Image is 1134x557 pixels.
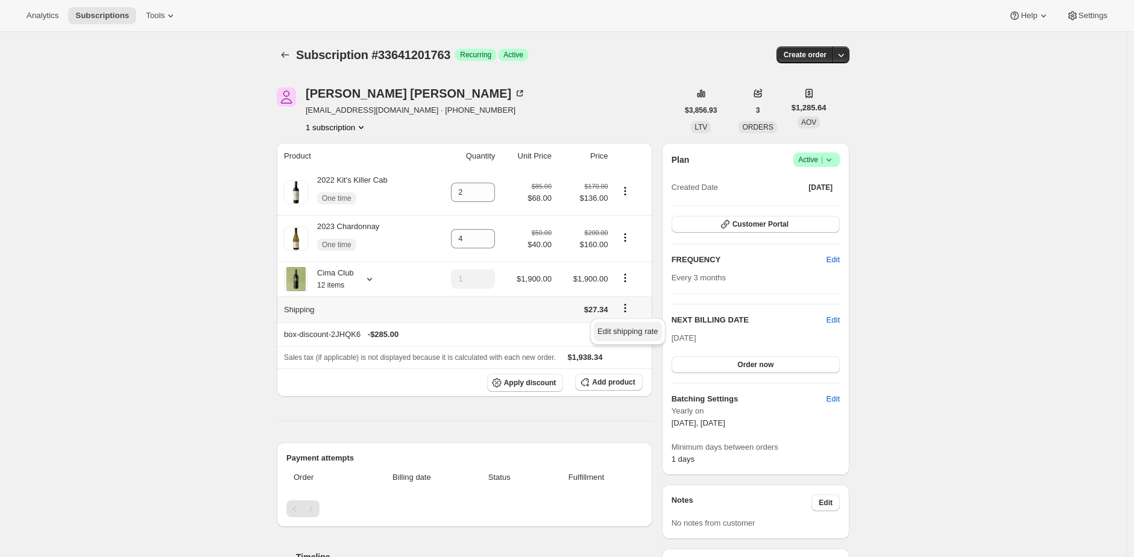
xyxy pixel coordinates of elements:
[284,227,308,251] img: product img
[819,250,847,269] button: Edit
[468,471,530,483] span: Status
[672,441,840,453] span: Minimum days between orders
[594,322,661,341] button: Edit shipping rate
[1001,7,1056,24] button: Help
[737,360,773,370] span: Order now
[732,219,789,229] span: Customer Portal
[308,221,379,257] div: 2023 Chardonnay
[584,183,608,190] small: $170.00
[776,46,834,63] button: Create order
[306,104,526,116] span: [EMAIL_ADDRESS][DOMAIN_NAME] · [PHONE_NUMBER]
[819,498,833,508] span: Edit
[798,154,835,166] span: Active
[756,105,760,115] span: 3
[528,192,552,204] span: $68.00
[616,231,635,244] button: Product actions
[672,154,690,166] h2: Plan
[487,374,564,392] button: Apply discount
[68,7,136,24] button: Subscriptions
[616,271,635,285] button: Product actions
[1021,11,1037,20] span: Help
[555,143,612,169] th: Price
[821,155,823,165] span: |
[808,183,833,192] span: [DATE]
[672,418,725,427] span: [DATE], [DATE]
[532,183,552,190] small: $85.00
[568,353,603,362] span: $1,938.34
[784,50,827,60] span: Create order
[499,143,555,169] th: Unit Price
[504,378,556,388] span: Apply discount
[296,48,450,61] span: Subscription #33641201763
[430,143,499,169] th: Quantity
[308,267,354,291] div: Cima Club
[306,121,367,133] button: Product actions
[19,7,66,24] button: Analytics
[827,393,840,405] span: Edit
[460,50,491,60] span: Recurring
[528,239,552,251] span: $40.00
[284,180,308,204] img: product img
[146,11,165,20] span: Tools
[672,333,696,342] span: [DATE]
[286,464,359,491] th: Order
[1059,7,1115,24] button: Settings
[27,11,58,20] span: Analytics
[532,229,552,236] small: $50.00
[685,105,717,115] span: $3,856.93
[672,455,695,464] span: 1 days
[559,239,608,251] span: $160.00
[277,296,430,323] th: Shipping
[284,329,608,341] div: box-discount-2JHQK6
[368,329,398,341] span: - $285.00
[672,518,755,527] span: No notes from customer
[559,192,608,204] span: $136.00
[575,374,642,391] button: Add product
[742,123,773,131] span: ORDERS
[616,184,635,198] button: Product actions
[672,393,827,405] h6: Batching Settings
[503,50,523,60] span: Active
[277,143,430,169] th: Product
[537,471,635,483] span: Fulfillment
[672,216,840,233] button: Customer Portal
[801,179,840,196] button: [DATE]
[322,194,351,203] span: One time
[672,494,812,511] h3: Notes
[792,102,827,114] span: $1,285.64
[672,273,726,282] span: Every 3 months
[819,389,847,409] button: Edit
[678,102,724,119] button: $3,856.93
[277,87,296,107] span: Kathy Stine
[811,494,840,511] button: Edit
[308,174,388,210] div: 2022 Kit's Killer Cab
[827,254,840,266] span: Edit
[573,274,608,283] span: $1,900.00
[322,240,351,250] span: One time
[362,471,462,483] span: Billing date
[75,11,129,20] span: Subscriptions
[317,281,344,289] small: 12 items
[286,500,643,517] nav: Pagination
[672,254,827,266] h2: FREQUENCY
[749,102,767,119] button: 3
[695,123,707,131] span: LTV
[286,452,643,464] h2: Payment attempts
[672,405,840,417] span: Yearly on
[616,301,635,315] button: Shipping actions
[517,274,552,283] span: $1,900.00
[284,353,556,362] span: Sales tax (if applicable) is not displayed because it is calculated with each new order.
[597,327,658,336] span: Edit shipping rate
[584,229,608,236] small: $200.00
[801,118,816,127] span: AOV
[672,356,840,373] button: Order now
[592,377,635,387] span: Add product
[306,87,526,99] div: [PERSON_NAME] [PERSON_NAME]
[277,46,294,63] button: Subscriptions
[584,305,608,314] span: $27.34
[672,314,827,326] h2: NEXT BILLING DATE
[672,181,718,194] span: Created Date
[827,314,840,326] button: Edit
[1079,11,1107,20] span: Settings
